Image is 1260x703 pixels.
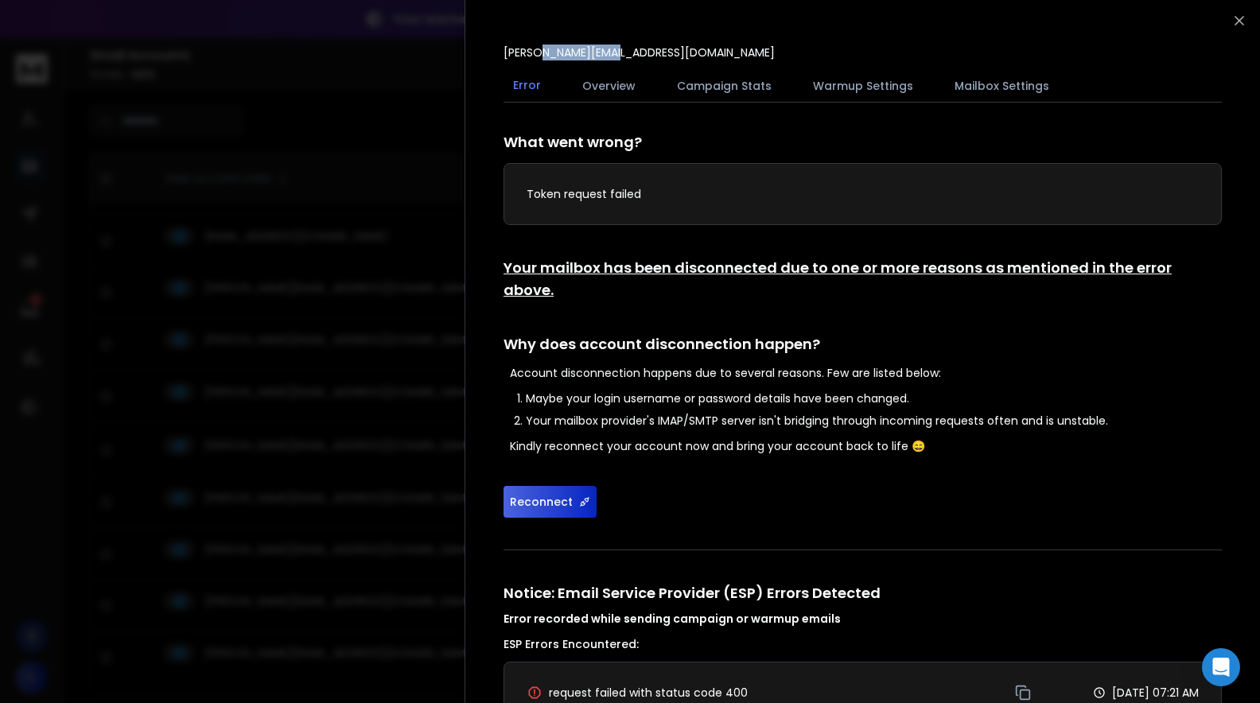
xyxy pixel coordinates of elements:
p: [PERSON_NAME][EMAIL_ADDRESS][DOMAIN_NAME] [504,45,775,60]
span: request failed with status code 400 [549,685,748,701]
p: Kindly reconnect your account now and bring your account back to life 😄 [510,438,1222,454]
div: Open Intercom Messenger [1202,648,1240,686]
li: Maybe your login username or password details have been changed. [526,390,1222,406]
p: Token request failed [527,186,1199,202]
button: Warmup Settings [803,68,923,103]
h1: Your mailbox has been disconnected due to one or more reasons as mentioned in the error above. [504,257,1222,301]
h1: Notice: Email Service Provider (ESP) Errors Detected [504,582,1222,627]
button: Error [504,68,550,104]
p: [DATE] 07:21 AM [1112,685,1199,701]
button: Overview [573,68,645,103]
button: Mailbox Settings [945,68,1059,103]
button: Campaign Stats [667,68,781,103]
h1: What went wrong? [504,131,1222,153]
h3: ESP Errors Encountered: [504,636,1222,652]
h1: Why does account disconnection happen? [504,333,1222,355]
li: Your mailbox provider's IMAP/SMTP server isn't bridging through incoming requests often and is un... [526,413,1222,429]
p: Account disconnection happens due to several reasons. Few are listed below: [510,365,1222,381]
h4: Error recorded while sending campaign or warmup emails [504,611,1222,627]
button: Reconnect [504,486,597,518]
